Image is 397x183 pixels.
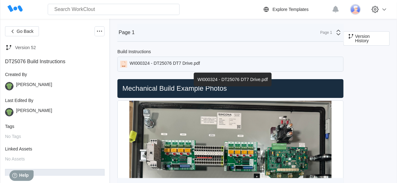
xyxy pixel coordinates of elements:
div: WI000324 - DT25076 DT7 Drive.pdf [194,73,271,86]
div: Created By [5,72,105,77]
div: Linked Assets [5,146,105,151]
button: Go Back [5,26,39,36]
div: Tags [5,124,105,129]
div: No Tags [5,134,105,139]
span: Go Back [17,29,34,33]
input: Search WorkClout [48,4,180,15]
div: Version 52 [15,45,36,50]
div: No Assets [5,156,105,161]
span: Version History [355,34,384,43]
div: Page 1 [316,30,332,35]
div: [PERSON_NAME] [16,82,52,90]
div: Last Edited By [5,98,105,103]
div: DT25076 Build Instructions [5,59,105,64]
div: [PERSON_NAME] [16,108,52,116]
div: WI000324 - DT25076 DT7 Drive.pdf [130,61,200,68]
div: Explore Templates [272,7,308,12]
h2: Mechanical Build Example Photos [120,84,341,93]
img: gator.png [5,108,13,116]
img: user-3.png [350,4,361,15]
div: Page 1 [119,30,135,35]
div: Build Instructions [117,49,151,54]
img: gator.png [5,82,13,90]
button: Version History [343,31,389,46]
a: Explore Templates [262,6,329,13]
